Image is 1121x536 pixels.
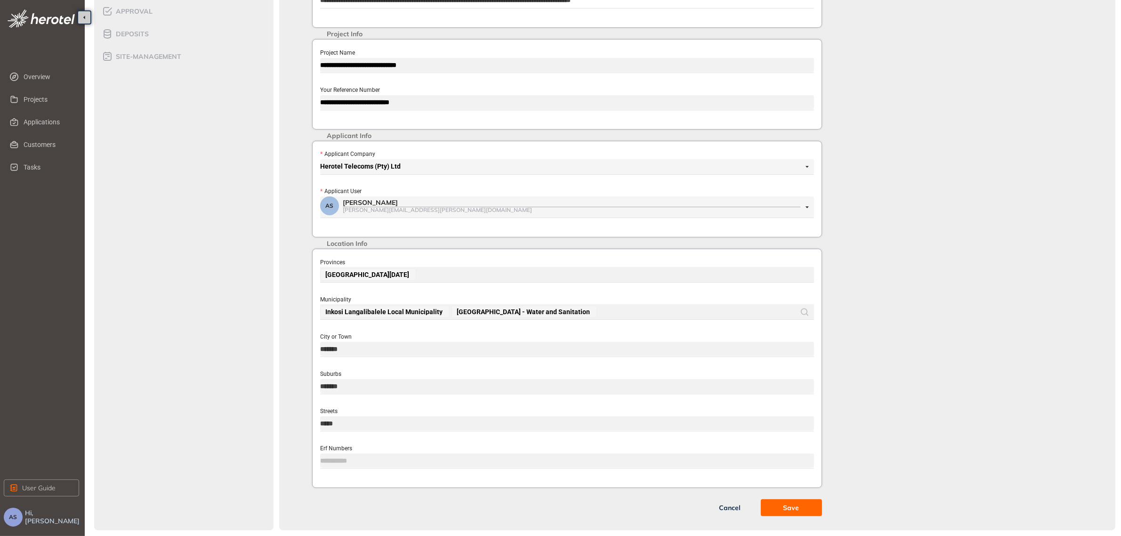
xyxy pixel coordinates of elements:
label: Suburbs [320,370,341,379]
input: City or Town [320,342,814,356]
span: [GEOGRAPHIC_DATA] - Water and Sanitation [457,309,590,315]
span: Tasks [24,158,72,177]
img: logo [8,9,75,28]
label: Applicant Company [320,150,375,159]
span: Overview [24,67,72,86]
span: Inkosi Langalibalele Local Municipality [320,306,450,318]
label: Your Reference Number [320,86,380,95]
span: [GEOGRAPHIC_DATA][DATE] [325,271,409,278]
input: Suburbs [320,379,814,393]
input: Provinces [418,269,420,280]
button: Save [761,499,822,516]
label: Project Name [320,49,355,57]
span: User Guide [22,483,56,493]
input: Erf Numbers [320,454,814,468]
span: Cancel [719,503,741,513]
label: Municipality [320,295,351,304]
button: User Guide [4,479,79,496]
label: Applicant User [320,187,362,196]
span: Applications [24,113,72,131]
button: Cancel [700,499,761,516]
span: uThukela District Municipality - Water and Sanitation [452,306,597,318]
label: Erf Numbers [320,444,352,453]
label: City or Town [320,333,352,341]
span: Inkosi Langalibalele Local Municipality [325,309,443,315]
span: Applicant Info [322,132,376,140]
span: Save [783,503,799,513]
input: Project Name [320,58,814,72]
span: AS [9,514,17,520]
span: Hi, [PERSON_NAME] [25,509,81,525]
span: AS [325,203,333,209]
span: Customers [24,135,72,154]
span: site-management [113,53,181,61]
span: Location Info [322,240,372,248]
span: Deposits [113,30,149,38]
span: Herotel Telecoms (Pty) Ltd [320,159,809,174]
span: Project Info [322,30,367,38]
label: Provinces [320,258,345,267]
div: [PERSON_NAME] [343,199,800,207]
span: Projects [24,90,72,109]
label: Streets [320,407,338,416]
span: Approval [113,8,153,16]
button: AS [4,508,23,527]
input: Streets [320,416,814,430]
input: Your Reference Number [320,95,814,109]
span: KwaZulu-Natal [320,268,416,281]
div: [PERSON_NAME][EMAIL_ADDRESS][PERSON_NAME][DOMAIN_NAME] [343,207,800,213]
